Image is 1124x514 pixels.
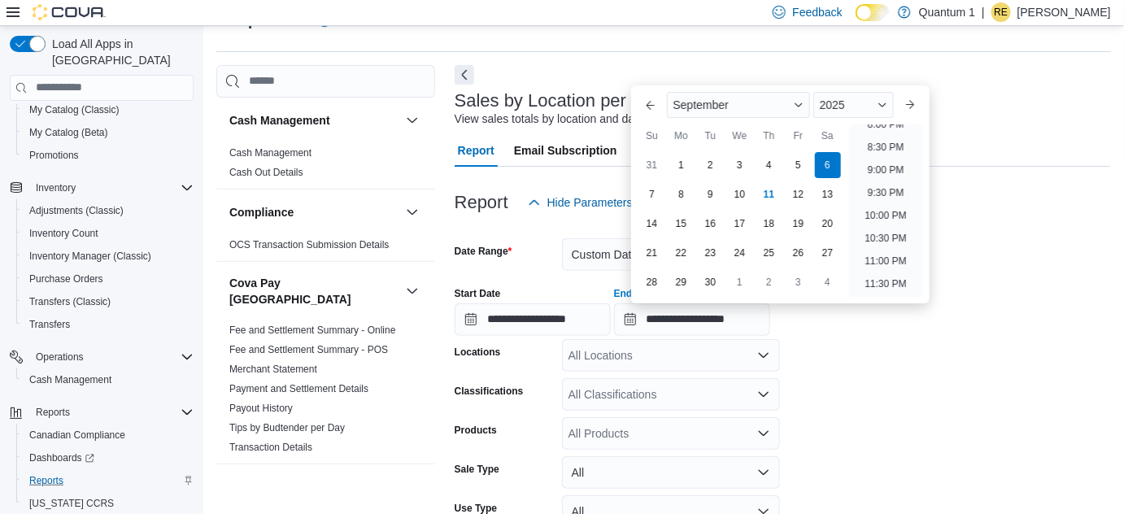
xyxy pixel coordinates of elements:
[455,287,501,300] label: Start Date
[727,240,753,266] div: day-24
[756,123,782,149] div: Th
[859,229,913,248] li: 10:30 PM
[16,144,200,167] button: Promotions
[669,211,695,237] div: day-15
[16,469,200,492] button: Reports
[23,146,194,165] span: Promotions
[638,92,664,118] button: Previous Month
[29,318,70,331] span: Transfers
[29,103,120,116] span: My Catalog (Classic)
[36,181,76,194] span: Inventory
[455,346,501,359] label: Locations
[23,315,76,334] a: Transfers
[23,100,126,120] a: My Catalog (Classic)
[23,224,194,243] span: Inventory Count
[29,272,103,285] span: Purchase Orders
[562,238,780,271] button: Custom Date
[23,201,194,220] span: Adjustments (Classic)
[229,324,396,337] span: Fee and Settlement Summary - Online
[514,134,617,167] span: Email Subscription
[458,134,494,167] span: Report
[29,204,124,217] span: Adjustments (Classic)
[991,2,1011,22] div: Robynne Edwards
[813,92,894,118] div: Button. Open the year selector. 2025 is currently selected.
[669,240,695,266] div: day-22
[403,477,422,497] button: Customer
[229,364,317,375] a: Merchant Statement
[229,343,388,356] span: Fee and Settlement Summary - POS
[403,111,422,130] button: Cash Management
[562,456,780,489] button: All
[786,269,812,295] div: day-3
[455,65,474,85] button: Next
[229,344,388,355] a: Fee and Settlement Summary - POS
[229,421,345,434] span: Tips by Budtender per Day
[16,446,200,469] a: Dashboards
[29,347,194,367] span: Operations
[46,36,194,68] span: Load All Apps in [GEOGRAPHIC_DATA]
[455,463,499,476] label: Sale Type
[455,111,775,128] div: View sales totals by location and day for a specified date range.
[757,427,770,440] button: Open list of options
[698,123,724,149] div: Tu
[29,149,79,162] span: Promotions
[229,239,390,250] a: OCS Transaction Submission Details
[229,275,399,307] h3: Cova Pay [GEOGRAPHIC_DATA]
[614,287,656,300] label: End Date
[29,126,108,139] span: My Catalog (Beta)
[859,274,913,294] li: 11:30 PM
[29,497,114,510] span: [US_STATE] CCRS
[23,370,194,390] span: Cash Management
[757,388,770,401] button: Open list of options
[229,146,311,159] span: Cash Management
[23,292,117,311] a: Transfers (Classic)
[229,204,399,220] button: Compliance
[859,251,913,271] li: 11:00 PM
[727,211,753,237] div: day-17
[897,92,923,118] button: Next month
[23,471,194,490] span: Reports
[786,240,812,266] div: day-26
[29,373,111,386] span: Cash Management
[861,115,911,134] li: 8:00 PM
[23,146,85,165] a: Promotions
[229,383,368,394] a: Payment and Settlement Details
[639,181,665,207] div: day-7
[849,124,923,297] ul: Time
[815,240,841,266] div: day-27
[638,150,843,297] div: September, 2025
[23,448,194,468] span: Dashboards
[815,181,841,207] div: day-13
[614,303,770,336] input: Press the down key to enter a popover containing a calendar. Press the escape key to close the po...
[29,250,151,263] span: Inventory Manager (Classic)
[23,224,105,243] a: Inventory Count
[23,448,101,468] a: Dashboards
[23,100,194,120] span: My Catalog (Classic)
[229,479,399,495] button: Customer
[756,181,782,207] div: day-11
[229,403,293,414] a: Payout History
[856,4,890,21] input: Dark Mode
[403,203,422,222] button: Compliance
[698,152,724,178] div: day-2
[521,186,639,219] button: Hide Parameters
[639,269,665,295] div: day-28
[16,290,200,313] button: Transfers (Classic)
[815,123,841,149] div: Sa
[861,160,911,180] li: 9:00 PM
[33,4,106,20] img: Cova
[229,112,399,128] button: Cash Management
[639,240,665,266] div: day-21
[29,403,194,422] span: Reports
[639,123,665,149] div: Su
[815,152,841,178] div: day-6
[23,246,158,266] a: Inventory Manager (Classic)
[23,201,130,220] a: Adjustments (Classic)
[23,123,194,142] span: My Catalog (Beta)
[229,147,311,159] a: Cash Management
[29,178,194,198] span: Inventory
[29,474,63,487] span: Reports
[859,206,913,225] li: 10:00 PM
[216,143,435,189] div: Cash Management
[23,370,118,390] a: Cash Management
